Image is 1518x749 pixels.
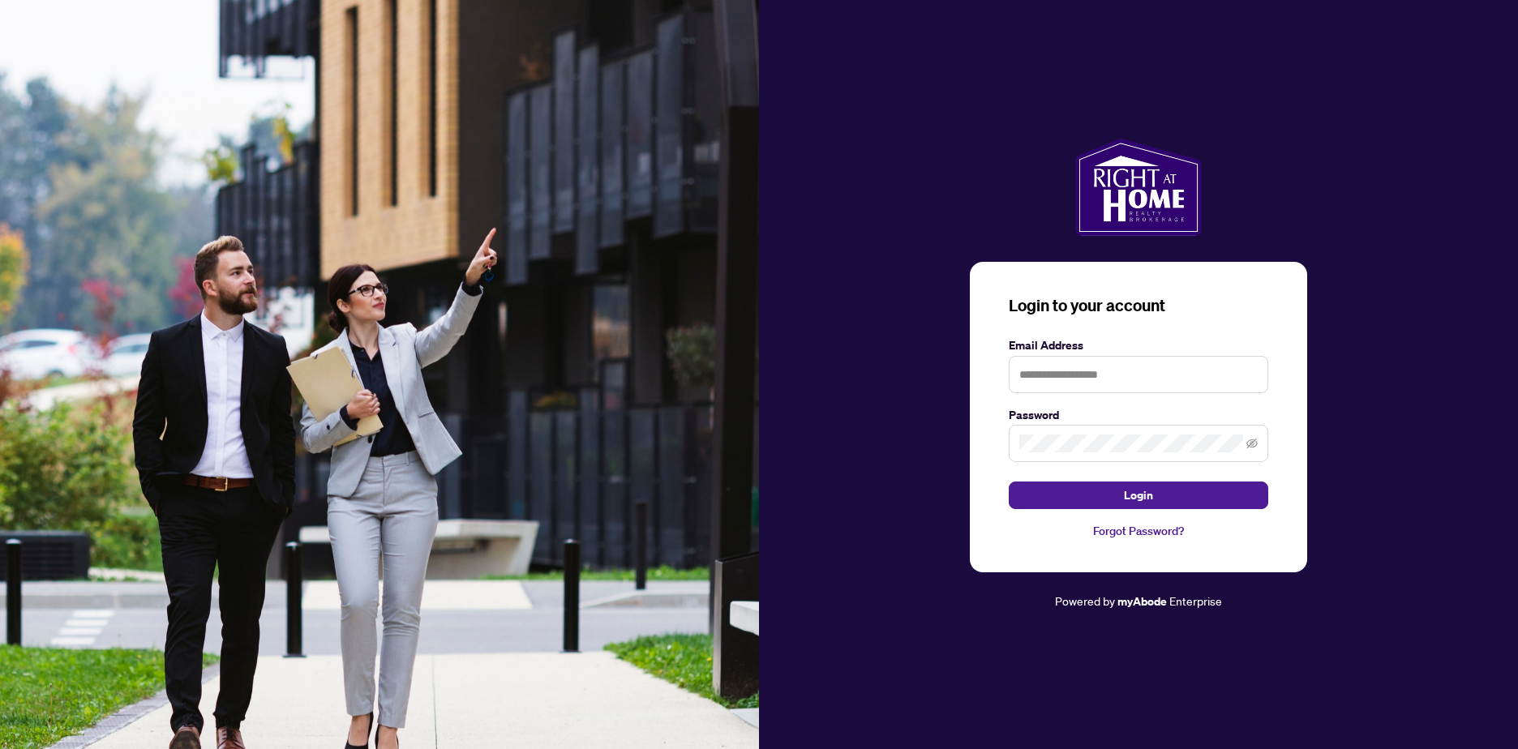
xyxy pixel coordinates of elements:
[1009,336,1268,354] label: Email Address
[1246,438,1258,449] span: eye-invisible
[1009,522,1268,540] a: Forgot Password?
[1075,139,1201,236] img: ma-logo
[1009,406,1268,424] label: Password
[1009,481,1268,509] button: Login
[1055,593,1115,608] span: Powered by
[1169,593,1222,608] span: Enterprise
[1009,294,1268,317] h3: Login to your account
[1117,593,1167,610] a: myAbode
[1124,482,1153,508] span: Login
